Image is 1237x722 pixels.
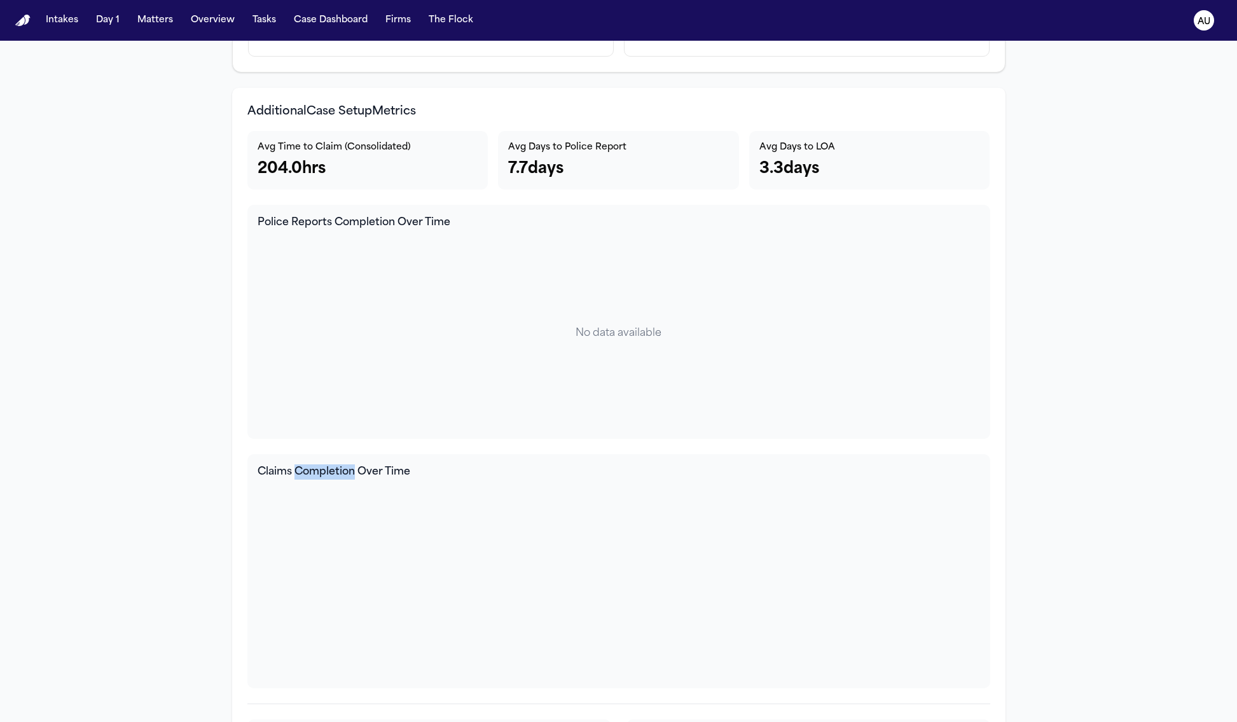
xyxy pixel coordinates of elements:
[258,141,478,154] h4: Avg Time to Claim (Consolidated)
[289,9,373,32] button: Case Dashboard
[258,238,980,429] div: No data available
[132,9,178,32] button: Matters
[759,159,980,179] p: 3.3 days
[258,464,980,480] h4: Claims Completion Over Time
[380,9,416,32] button: Firms
[247,9,281,32] button: Tasks
[41,9,83,32] button: Intakes
[424,9,478,32] button: The Flock
[186,9,240,32] button: Overview
[258,215,980,230] h4: Police Reports Completion Over Time
[759,141,980,154] h4: Avg Days to LOA
[508,141,729,154] h4: Avg Days to Police Report
[508,159,729,179] p: 7.7 days
[15,15,31,27] img: Finch Logo
[15,15,31,27] a: Home
[247,103,990,121] h3: Additional Case Setup Metrics
[91,9,125,32] button: Day 1
[258,159,478,179] p: 204.0 hrs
